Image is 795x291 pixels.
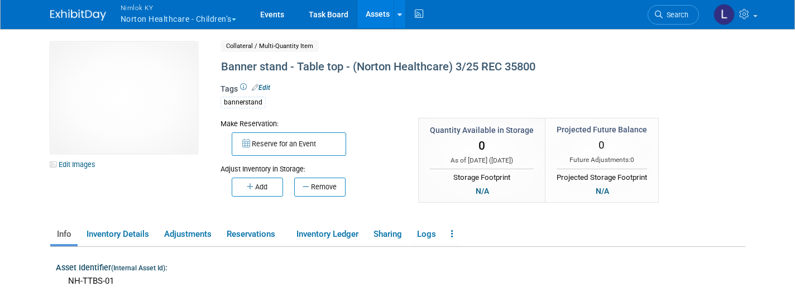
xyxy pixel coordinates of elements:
[294,178,346,197] button: Remove
[472,185,492,197] div: N/A
[410,225,442,244] a: Logs
[367,225,408,244] a: Sharing
[290,225,365,244] a: Inventory Ledger
[157,225,218,244] a: Adjustments
[121,2,236,13] span: Nimlok KY
[491,156,511,164] span: [DATE]
[217,57,678,77] div: Banner stand - Table top - (Norton Healthcare) 3/25 REC 35800
[430,156,534,165] div: As of [DATE] ( )
[663,11,688,19] span: Search
[232,178,283,197] button: Add
[713,4,735,25] img: Luc Schaefer
[80,225,155,244] a: Inventory Details
[598,139,605,151] span: 0
[64,273,745,290] div: NH-TTBS-01
[56,259,754,273] div: Asset Identifier :
[430,125,534,136] div: Quantity Available in Storage
[557,155,647,165] div: Future Adjustments:
[648,5,699,25] a: Search
[221,118,401,129] div: Make Reservation:
[50,225,78,244] a: Info
[592,185,612,197] div: N/A
[50,42,198,154] img: View Images
[221,83,678,116] div: Tags
[252,84,270,92] a: Edit
[630,156,634,164] span: 0
[50,9,106,21] img: ExhibitDay
[221,97,266,108] div: bannerstand
[430,169,534,183] div: Storage Footprint
[221,156,401,174] div: Adjust Inventory in Storage:
[557,169,647,183] div: Projected Storage Footprint
[221,40,319,52] span: Collateral / Multi-Quantity Item
[50,158,100,171] a: Edit Images
[478,139,485,152] span: 0
[232,132,346,156] button: Reserve for an Event
[557,124,647,135] div: Projected Future Balance
[111,264,165,272] small: (Internal Asset Id)
[220,225,288,244] a: Reservations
